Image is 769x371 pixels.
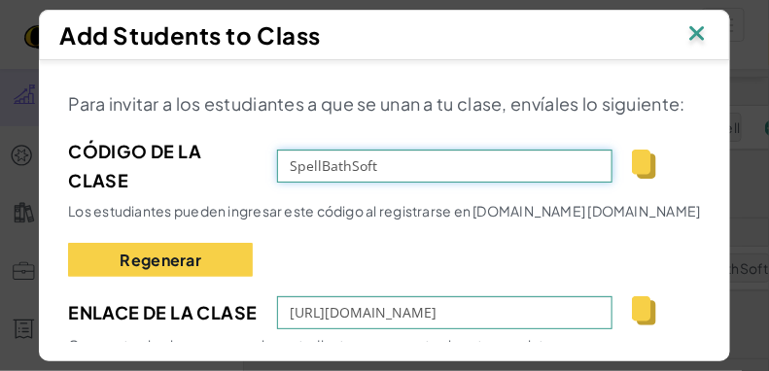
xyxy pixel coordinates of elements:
[68,92,685,115] span: Para invitar a los estudiantes a que se unan a tu clase, envíales lo siguiente:
[68,243,253,277] button: Regenerar
[684,20,710,50] img: IconClose.svg
[68,298,258,327] span: Enlace de la clase
[68,202,700,219] span: Los estudiantes pueden ingresar este código al registrarse en [DOMAIN_NAME] [DOMAIN_NAME]
[632,296,656,325] img: IconCopy.svg
[68,137,258,195] span: Código de la clase
[68,336,577,354] span: Comparte el enlace para que los estudiantes se unan a tu clase tras registrarse
[632,150,656,179] img: IconCopy.svg
[59,20,321,50] span: Add Students to Class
